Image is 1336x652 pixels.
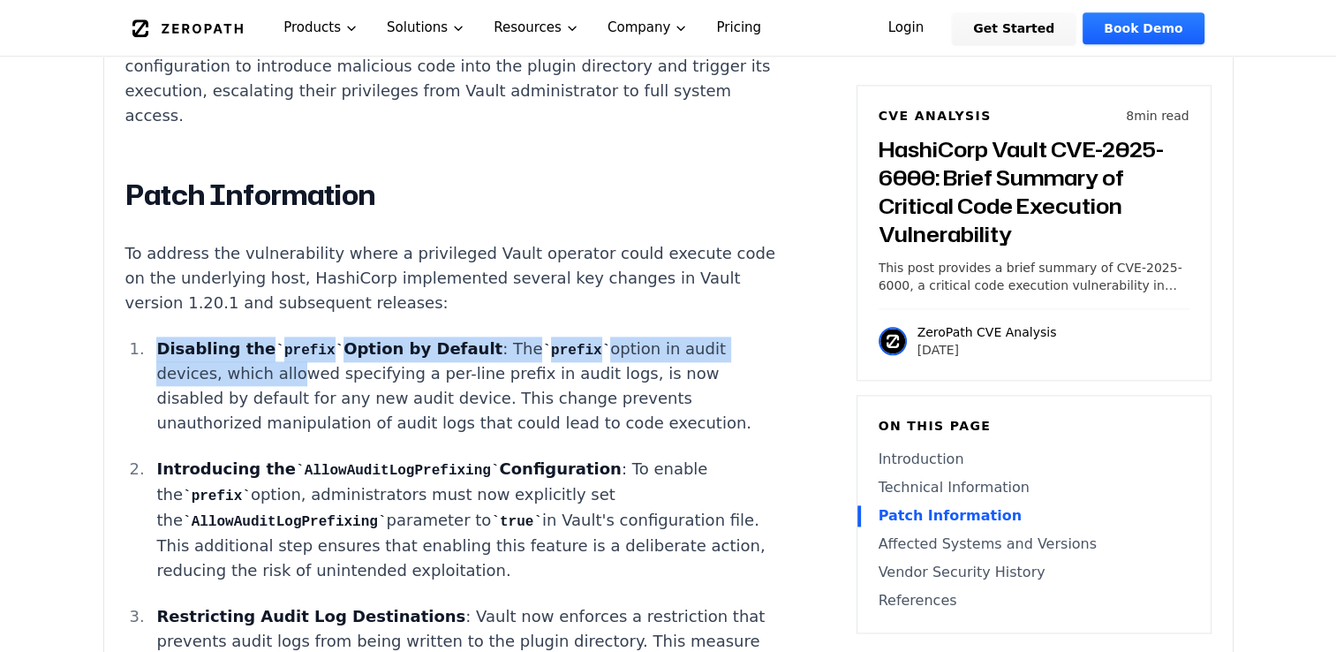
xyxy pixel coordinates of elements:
[879,590,1189,611] a: References
[183,514,386,530] code: AllowAuditLogPrefixing
[125,178,782,213] h2: Patch Information
[296,463,499,479] code: AllowAuditLogPrefixing
[156,457,781,583] p: : To enable the option, administrators must now explicitly set the parameter to in Vault's config...
[879,505,1189,527] a: Patch Information
[125,29,782,128] p: Once these conditions are met, the attacker can use the audit device configuration to introduce m...
[276,343,343,359] code: prefix
[1083,12,1204,44] a: Book Demo
[156,459,621,478] strong: Introducing the Configuration
[879,449,1189,470] a: Introduction
[879,135,1189,248] h3: HashiCorp Vault CVE-2025-6000: Brief Summary of Critical Code Execution Vulnerability
[491,514,542,530] code: true
[879,107,992,125] h6: CVE Analysis
[156,339,502,358] strong: Disabling the Option by Default
[879,417,1189,435] h6: On this page
[917,323,1057,341] p: ZeroPath CVE Analysis
[1126,107,1189,125] p: 8 min read
[183,489,251,504] code: prefix
[542,343,610,359] code: prefix
[879,534,1189,555] a: Affected Systems and Versions
[879,327,907,355] img: ZeroPath CVE Analysis
[952,12,1076,44] a: Get Started
[917,341,1057,359] p: [DATE]
[867,12,946,44] a: Login
[156,607,465,625] strong: Restricting Audit Log Destinations
[879,477,1189,498] a: Technical Information
[879,562,1189,583] a: Vendor Security History
[879,259,1189,294] p: This post provides a brief summary of CVE-2025-6000, a critical code execution vulnerability in H...
[156,337,781,436] p: : The option in audit devices, which allowed specifying a per-line prefix in audit logs, is now d...
[125,241,782,315] p: To address the vulnerability where a privileged Vault operator could execute code on the underlyi...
